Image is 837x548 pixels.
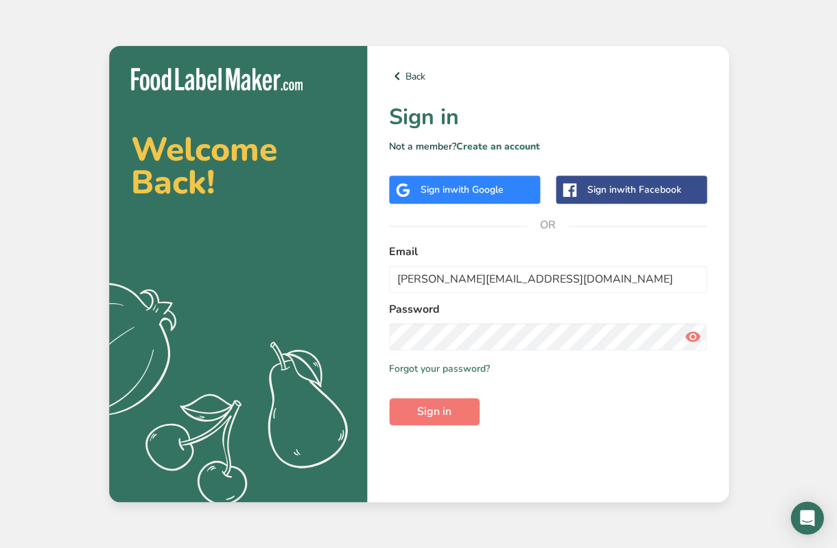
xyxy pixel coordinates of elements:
a: Create an account [456,140,540,153]
label: Email [389,243,707,260]
div: Open Intercom Messenger [790,501,823,534]
a: Back [389,68,707,84]
button: Sign in [389,398,480,425]
img: Food Label Maker [131,68,303,91]
h2: Welcome Back! [131,133,345,199]
div: Sign in [587,182,681,197]
span: OR [527,204,568,246]
span: with Facebook [617,183,681,196]
p: Not a member? [389,139,707,154]
div: Sign in [421,182,504,197]
label: Password [389,301,707,318]
input: Enter Your Email [389,265,707,293]
span: Sign in [417,403,451,420]
h1: Sign in [389,101,707,134]
span: with Google [450,183,504,196]
a: Forgot your password? [389,361,490,376]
